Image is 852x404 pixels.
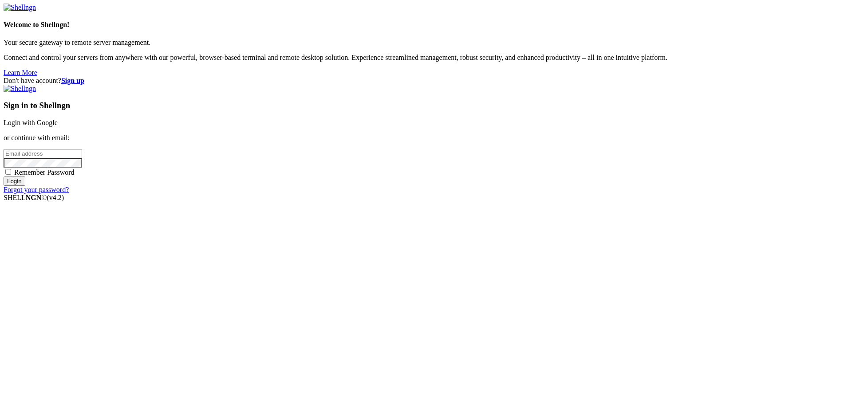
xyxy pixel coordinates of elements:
h4: Welcome to Shellngn! [4,21,848,29]
input: Email address [4,149,82,158]
h3: Sign in to Shellngn [4,101,848,110]
img: Shellngn [4,4,36,12]
input: Remember Password [5,169,11,175]
p: Connect and control your servers from anywhere with our powerful, browser-based terminal and remo... [4,54,848,62]
input: Login [4,177,25,186]
a: Login with Google [4,119,58,126]
img: Shellngn [4,85,36,93]
a: Forgot your password? [4,186,69,193]
b: NGN [26,194,42,201]
span: Remember Password [14,169,75,176]
span: SHELL © [4,194,64,201]
a: Learn More [4,69,37,76]
p: Your secure gateway to remote server management. [4,39,848,47]
span: 4.2.0 [47,194,64,201]
div: Don't have account? [4,77,848,85]
p: or continue with email: [4,134,848,142]
a: Sign up [61,77,84,84]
